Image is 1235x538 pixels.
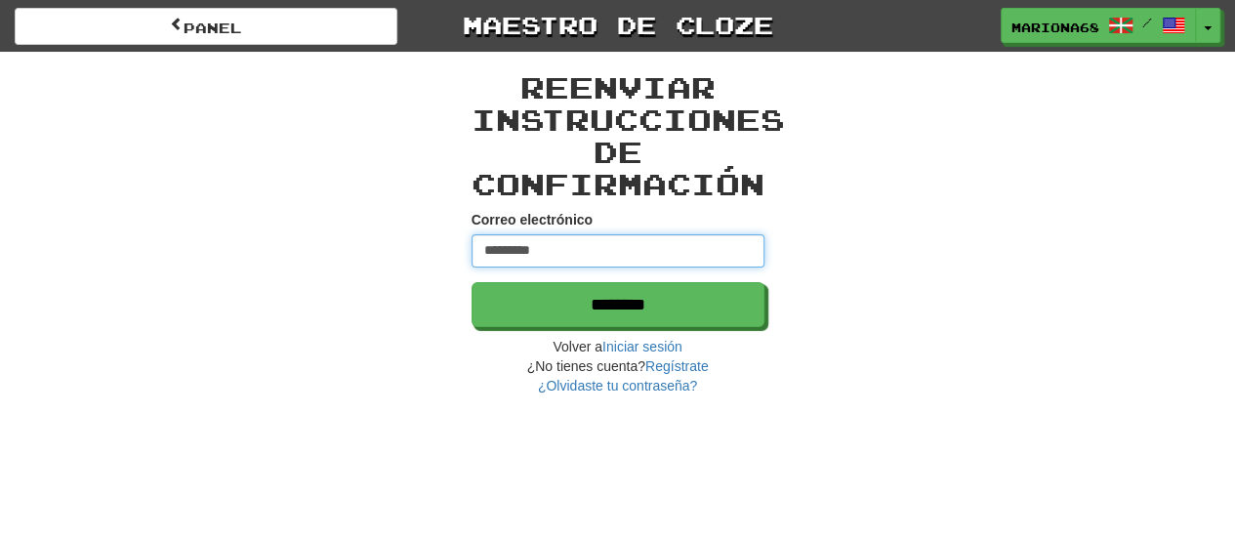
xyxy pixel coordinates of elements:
font: Reenviar instrucciones de confirmación [472,69,785,201]
font: Correo electrónico [472,212,593,228]
font: / [1142,16,1152,29]
a: Iniciar sesión [602,339,682,354]
font: Maestro de cloze [462,10,772,39]
a: Mariona68 / [1001,8,1196,43]
a: Maestro de cloze [427,8,809,42]
a: Regístrate [645,358,709,374]
font: Volver a [553,339,602,354]
font: ¿No tienes cuenta? [527,358,645,374]
font: Panel [184,20,242,36]
a: Panel [15,8,397,45]
a: ¿Olvidaste tu contraseña? [538,378,697,393]
font: Mariona68 [1011,21,1099,34]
